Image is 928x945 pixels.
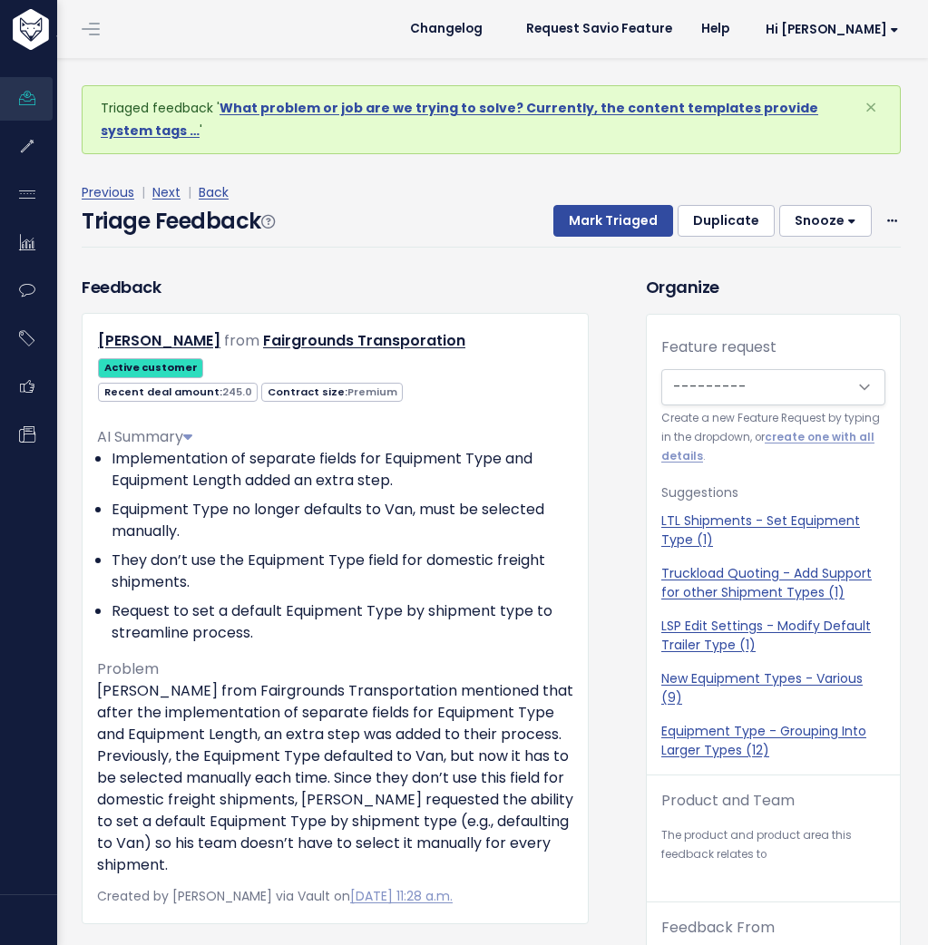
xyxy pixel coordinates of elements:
strong: Active customer [104,360,198,375]
label: Feedback From [661,917,775,939]
button: Mark Triaged [553,205,673,238]
h3: Organize [646,275,901,299]
li: Implementation of separate fields for Equipment Type and Equipment Length added an extra step. [112,448,573,492]
span: Recent deal amount: [98,383,258,402]
span: | [184,183,195,201]
small: Create a new Feature Request by typing in the dropdown, or . [661,409,885,467]
a: create one with all details [661,430,874,463]
button: Snooze [779,205,872,238]
a: New Equipment Types - Various (9) [661,669,885,707]
a: [PERSON_NAME] [98,330,220,351]
a: LSP Edit Settings - Modify Default Trailer Type (1) [661,617,885,655]
p: Suggestions [661,482,885,504]
span: Contract size: [261,383,403,402]
span: Created by [PERSON_NAME] via Vault on [97,887,453,905]
button: Duplicate [678,205,775,238]
span: Premium [347,385,397,399]
h3: Feedback [82,275,161,299]
li: Equipment Type no longer defaults to Van, must be selected manually. [112,499,573,542]
span: AI Summary [97,426,192,447]
a: LTL Shipments - Set Equipment Type (1) [661,511,885,550]
a: Fairgrounds Transporation [263,330,465,351]
a: Next [152,183,181,201]
span: Problem [97,658,159,679]
button: Close [846,86,895,130]
a: What problem or job are we trying to solve? Currently, the content templates provide system tags … [101,99,818,140]
div: Triaged feedback ' ' [82,85,901,154]
span: Changelog [410,23,483,35]
a: Back [199,183,229,201]
a: [DATE] 11:28 a.m. [350,887,453,905]
a: Truckload Quoting - Add Support for other Shipment Types (1) [661,564,885,602]
span: × [865,93,877,122]
span: 245.0 [222,385,252,399]
img: logo-white.9d6f32f41409.svg [8,9,149,50]
a: Help [687,15,744,43]
h4: Triage Feedback [82,205,274,238]
p: [PERSON_NAME] from Fairgrounds Transportation mentioned that after the implementation of separate... [97,680,573,876]
small: The product and product area this feedback relates to [661,826,885,865]
span: from [224,330,259,351]
span: | [138,183,149,201]
a: Equipment Type - Grouping Into Larger Types (12) [661,722,885,760]
label: Feature request [661,336,777,358]
li: Request to set a default Equipment Type by shipment type to streamline process. [112,600,573,644]
a: Previous [82,183,134,201]
label: Product and Team [661,790,795,812]
a: Request Savio Feature [512,15,687,43]
a: Hi [PERSON_NAME] [744,15,913,44]
span: Hi [PERSON_NAME] [766,23,899,36]
li: They don’t use the Equipment Type field for domestic freight shipments. [112,550,573,593]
